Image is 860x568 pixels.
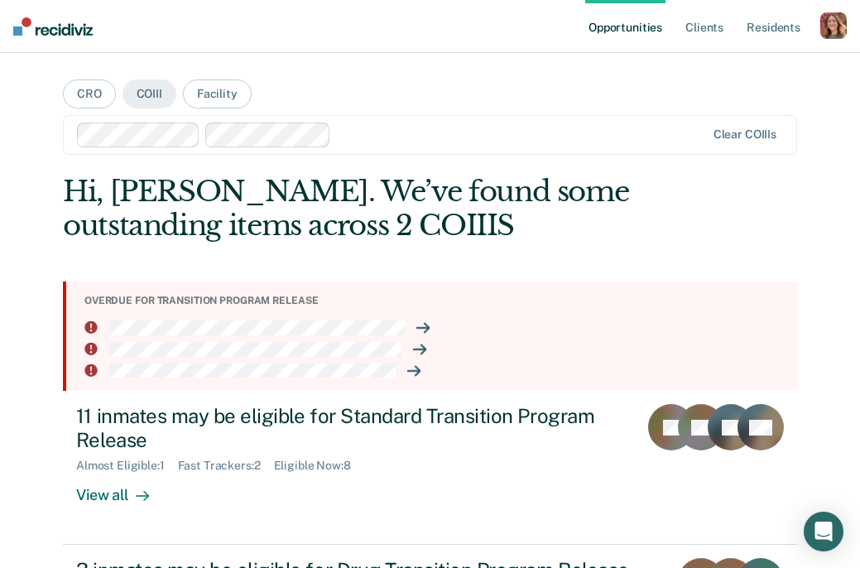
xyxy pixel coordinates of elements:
[804,512,843,551] div: Open Intercom Messenger
[274,459,364,473] div: Eligible Now : 8
[63,79,116,108] button: CRO
[76,473,169,505] div: View all
[76,459,178,473] div: Almost Eligible : 1
[63,175,651,243] div: Hi, [PERSON_NAME]. We’ve found some outstanding items across 2 COIIIS
[84,295,784,306] div: Overdue for transition program release
[713,128,776,142] div: Clear COIIIs
[123,79,176,108] button: COIII
[63,391,797,545] a: 11 inmates may be eligible for Standard Transition Program ReleaseAlmost Eligible:1Fast Trackers:...
[76,404,625,452] div: 11 inmates may be eligible for Standard Transition Program Release
[183,79,252,108] button: Facility
[13,17,93,36] img: Recidiviz
[178,459,274,473] div: Fast Trackers : 2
